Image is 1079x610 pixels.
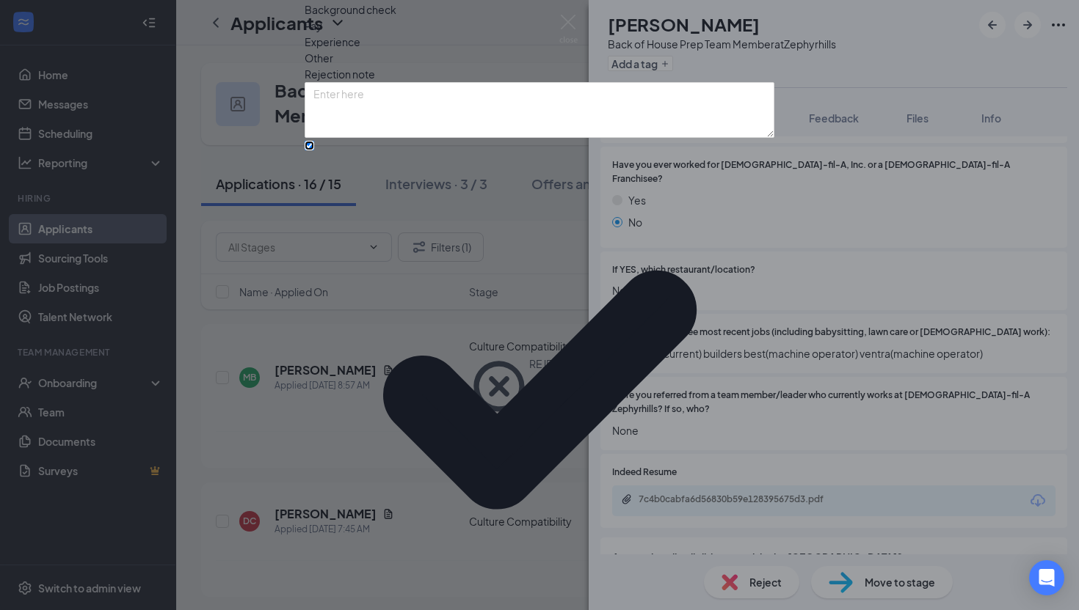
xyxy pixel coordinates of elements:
[305,18,322,34] span: Pay
[1029,560,1064,595] div: Open Intercom Messenger
[305,50,333,66] span: Other
[305,67,375,81] span: Rejection note
[305,1,396,18] span: Background check
[305,141,314,150] input: Send rejection messageIf unchecked, the applicant will not receive a rejection notification.
[305,34,360,50] span: Experience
